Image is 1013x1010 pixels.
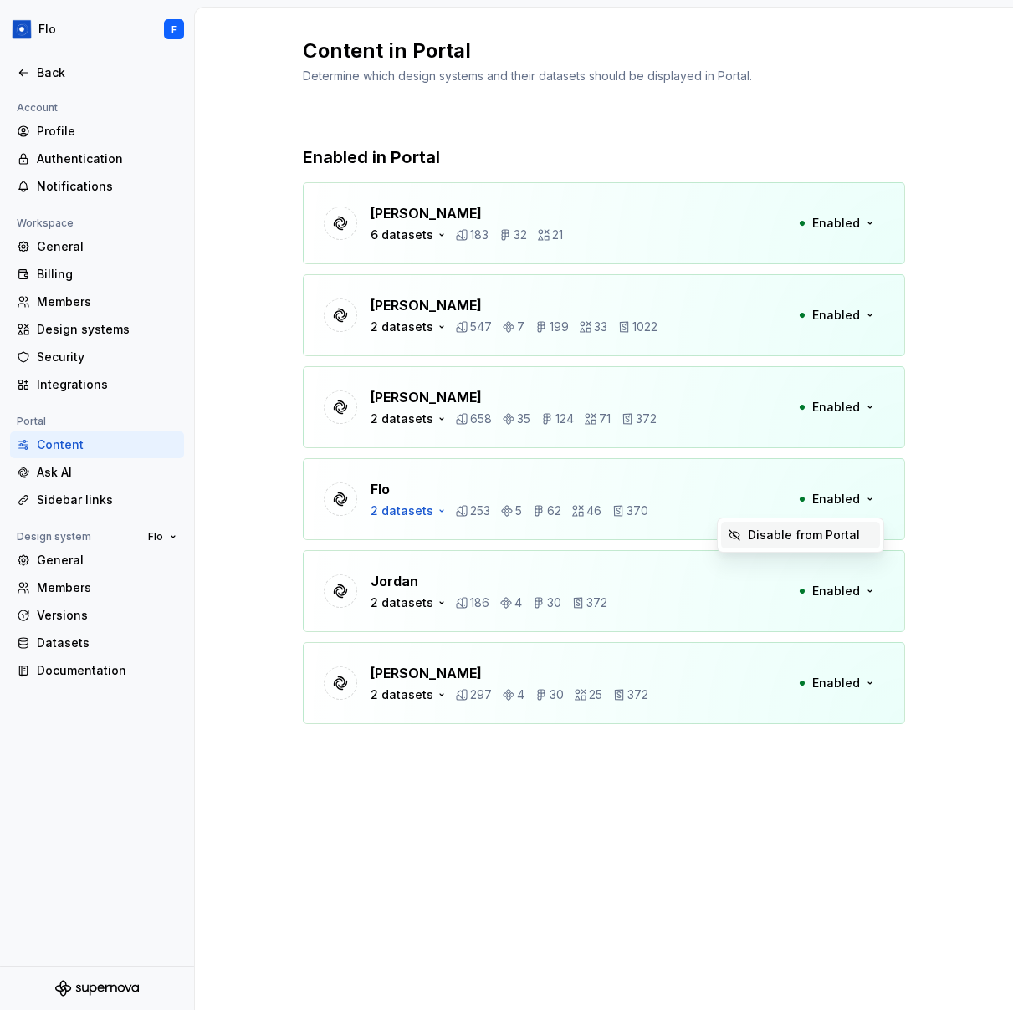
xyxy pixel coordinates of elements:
[37,293,177,310] div: Members
[594,319,607,335] p: 33
[55,980,139,997] svg: Supernova Logo
[515,502,522,519] p: 5
[10,344,184,370] a: Security
[37,607,177,624] div: Versions
[514,227,527,243] p: 32
[37,238,177,255] div: General
[37,552,177,569] div: General
[371,663,648,683] p: [PERSON_NAME]
[171,23,177,36] div: F
[589,686,602,703] p: 25
[812,675,860,691] span: Enabled
[10,431,184,458] a: Content
[788,484,884,514] button: Enabled
[517,319,524,335] p: 7
[718,518,883,552] div: Suggestions
[10,98,64,118] div: Account
[10,527,98,547] div: Design system
[10,213,80,233] div: Workspace
[517,411,530,427] p: 35
[547,502,561,519] p: 62
[10,630,184,656] a: Datasets
[812,215,860,232] span: Enabled
[371,203,563,223] p: [PERSON_NAME]
[371,571,607,591] p: Jordan
[10,288,184,315] a: Members
[788,208,884,238] button: Enabled
[627,686,648,703] p: 372
[10,487,184,513] a: Sidebar links
[10,261,184,288] a: Billing
[37,635,177,651] div: Datasets
[37,150,177,167] div: Authentication
[371,502,433,519] div: 2 datasets
[470,594,489,611] p: 186
[586,594,607,611] p: 372
[550,319,569,335] p: 199
[12,19,32,39] img: 049812b6-2877-400d-9dc9-987621144c16.png
[10,59,184,86] a: Back
[599,411,611,427] p: 71
[812,307,860,324] span: Enabled
[470,686,492,703] p: 297
[10,459,184,486] a: Ask AI
[10,602,184,629] a: Versions
[812,399,860,416] span: Enabled
[470,319,492,335] p: 547
[37,662,177,679] div: Documentation
[788,576,884,606] button: Enabled
[371,227,433,243] div: 6 datasets
[10,316,184,343] a: Design systems
[37,321,177,338] div: Design systems
[788,392,884,422] button: Enabled
[10,145,184,172] a: Authentication
[37,64,177,81] div: Back
[37,349,177,365] div: Security
[586,502,601,519] p: 46
[470,502,490,519] p: 253
[547,594,561,611] p: 30
[10,173,184,200] a: Notifications
[148,530,163,543] span: Flo
[3,11,191,48] button: FloF
[371,594,433,611] div: 2 datasets
[550,686,564,703] p: 30
[10,547,184,574] a: General
[812,491,860,508] span: Enabled
[303,38,752,64] h2: Content in Portal
[10,118,184,145] a: Profile
[10,574,184,601] a: Members
[37,266,177,283] div: Billing
[470,411,492,427] p: 658
[517,686,524,703] p: 4
[303,145,905,169] p: Enabled in Portal
[636,411,657,427] p: 372
[37,376,177,393] div: Integrations
[10,411,53,431] div: Portal
[37,464,177,481] div: Ask AI
[10,371,184,398] a: Integrations
[627,502,648,519] p: 370
[470,227,489,243] p: 183
[632,319,657,335] p: 1022
[371,479,648,499] p: Flo
[37,579,177,596] div: Members
[37,436,177,453] div: Content
[371,295,657,315] p: [PERSON_NAME]
[10,657,184,684] a: Documentation
[514,594,522,611] p: 4
[788,300,884,330] button: Enabled
[37,492,177,508] div: Sidebar links
[748,527,860,543] div: Disable from Portal
[10,233,184,260] a: General
[38,21,56,38] div: Flo
[371,411,433,427] div: 2 datasets
[37,178,177,195] div: Notifications
[812,583,860,599] span: Enabled
[371,387,657,407] p: [PERSON_NAME]
[303,69,752,83] span: Determine which design systems and their datasets should be displayed in Portal.
[555,411,574,427] p: 124
[552,227,563,243] p: 21
[371,319,433,335] div: 2 datasets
